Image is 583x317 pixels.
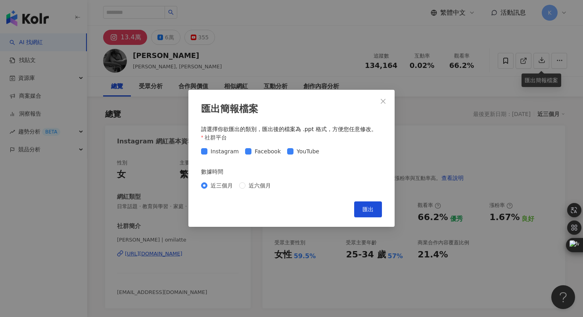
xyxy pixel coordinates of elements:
div: 請選擇你欲匯出的類別，匯出後的檔案為 .ppt 格式，方便您任意修改。 [201,126,382,133]
label: 數據時間 [201,168,229,176]
span: YouTube [293,147,322,156]
div: 匯出簡報檔案 [201,102,382,116]
label: 社群平台 [201,133,233,142]
button: Close [375,93,391,109]
span: close [380,98,386,104]
span: 近三個月 [207,182,236,190]
span: Instagram [207,147,242,156]
span: 近六個月 [245,182,274,190]
span: Facebook [251,147,284,156]
button: 匯出 [354,202,382,218]
span: 匯出 [362,207,374,213]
